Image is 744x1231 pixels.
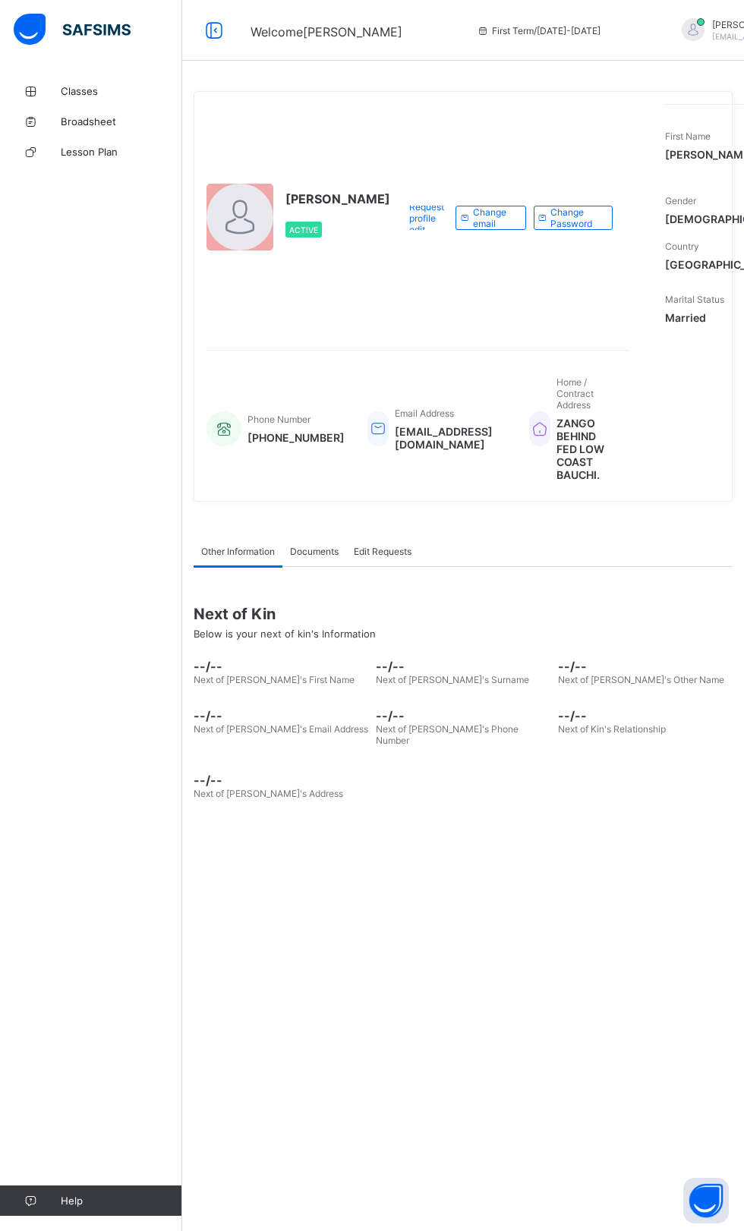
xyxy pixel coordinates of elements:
span: Help [61,1195,181,1207]
span: Email Address [395,408,454,419]
span: Edit Requests [354,546,411,557]
span: Next of [PERSON_NAME]'s Surname [376,674,529,685]
span: ZANGO BEHIND FED LOW COAST BAUCHI. [556,417,613,481]
span: Active [289,225,318,235]
button: Open asap [683,1178,729,1223]
span: Home / Contract Address [556,376,594,411]
span: --/-- [558,659,733,674]
span: Next of Kin's Relationship [558,723,666,735]
span: Next of [PERSON_NAME]'s Address [194,788,343,799]
span: Next of Kin [194,605,733,623]
span: Change Password [550,206,601,229]
span: Country [665,241,699,252]
span: session/term information [477,25,601,36]
span: --/-- [376,659,550,674]
img: safsims [14,14,131,46]
span: Next of [PERSON_NAME]'s Other Name [558,674,724,685]
span: --/-- [194,773,368,788]
span: --/-- [376,708,550,723]
span: Change email [473,206,514,229]
span: [PHONE_NUMBER] [247,431,345,444]
span: Documents [290,546,339,557]
span: --/-- [194,659,368,674]
span: Phone Number [247,414,311,425]
span: Marital Status [665,294,724,305]
span: [EMAIL_ADDRESS][DOMAIN_NAME] [395,425,506,451]
span: Classes [61,85,182,97]
span: Broadsheet [61,115,182,128]
span: Next of [PERSON_NAME]'s First Name [194,674,355,685]
span: Other Information [201,546,275,557]
span: --/-- [194,708,368,723]
span: Lesson Plan [61,146,182,158]
span: Below is your next of kin's Information [194,628,376,640]
span: Next of [PERSON_NAME]'s Phone Number [376,723,519,746]
span: Next of [PERSON_NAME]'s Email Address [194,723,368,735]
span: [PERSON_NAME] [285,191,390,206]
span: Welcome [PERSON_NAME] [251,24,402,39]
span: Request profile edit [409,201,444,235]
span: First Name [665,131,711,142]
span: --/-- [558,708,733,723]
span: Gender [665,195,696,206]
